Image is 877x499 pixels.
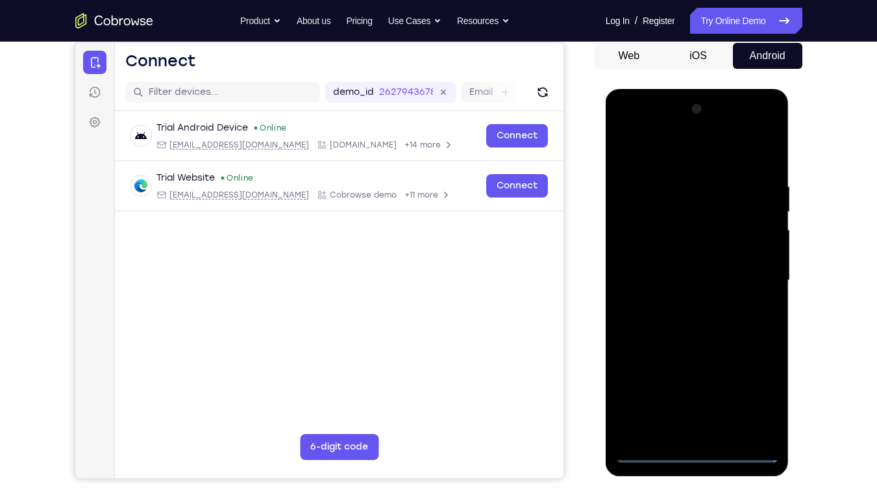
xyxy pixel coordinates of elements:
button: Use Cases [388,8,441,34]
div: App [241,147,321,157]
span: +11 more [329,147,363,157]
a: Connect [411,131,473,155]
a: Pricing [346,8,372,34]
div: Email [81,97,234,107]
button: Refresh [457,39,478,60]
div: Trial Android Device [81,79,173,92]
div: New devices found. [179,84,182,86]
label: Email [394,43,417,56]
div: Online [145,130,179,140]
span: +14 more [329,97,365,107]
button: Web [595,43,664,69]
div: Email [81,147,234,157]
div: App [241,97,321,107]
span: web@example.com [94,147,234,157]
a: Register [643,8,674,34]
button: iOS [663,43,733,69]
a: About us [297,8,330,34]
span: Cobrowse demo [254,147,321,157]
button: 6-digit code [225,391,303,417]
a: Log In [606,8,630,34]
span: / [635,13,637,29]
div: Open device details [40,118,488,168]
a: Try Online Demo [690,8,802,34]
button: Product [240,8,281,34]
button: Android [733,43,802,69]
iframe: Agent [75,43,563,478]
a: Connect [411,81,473,105]
div: Online [178,80,212,90]
div: Open device details [40,68,488,118]
div: Trial Website [81,129,140,142]
span: Cobrowse.io [254,97,321,107]
label: demo_id [258,43,299,56]
div: New devices found. [146,134,149,136]
a: Go to the home page [75,13,153,29]
button: Resources [457,8,510,34]
span: android@example.com [94,97,234,107]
